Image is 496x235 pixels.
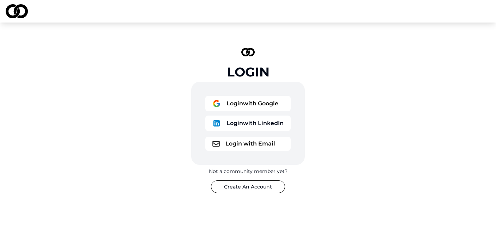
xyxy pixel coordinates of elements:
[212,119,221,128] img: logo
[205,137,291,151] button: logoLogin with Email
[227,65,270,79] div: Login
[211,180,285,193] button: Create An Account
[209,168,288,175] div: Not a community member yet?
[212,99,221,108] img: logo
[6,4,28,18] img: logo
[212,141,220,147] img: logo
[241,48,255,56] img: logo
[205,96,291,111] button: logoLoginwith Google
[205,116,291,131] button: logoLoginwith LinkedIn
